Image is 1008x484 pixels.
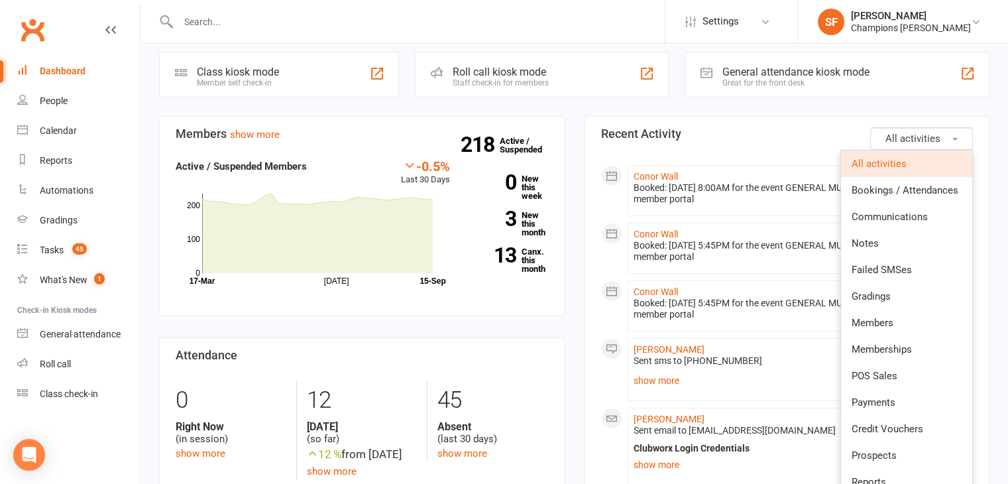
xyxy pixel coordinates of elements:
span: Sent email to [EMAIL_ADDRESS][DOMAIN_NAME] [634,425,836,436]
span: Credit Vouchers [852,423,923,435]
div: 45 [437,381,547,420]
a: What's New1 [17,265,140,295]
button: All activities [870,127,973,150]
a: show more [230,129,280,141]
div: What's New [40,274,87,285]
strong: Active / Suspended Members [176,160,307,172]
a: Tasks 45 [17,235,140,265]
a: Conor Wall [634,229,678,239]
div: Automations [40,185,93,196]
a: show more [437,448,487,459]
a: 218Active / Suspended [500,127,558,164]
div: People [40,95,68,106]
span: Members [852,317,893,329]
span: Bookings / Attendances [852,184,958,196]
div: from [DATE] [307,446,417,463]
span: All activities [885,133,940,145]
span: Gradings [852,290,891,302]
a: Prospects [841,442,972,469]
a: show more [634,455,924,474]
div: Staff check-in for members [453,78,549,88]
a: Failed SMSes [841,257,972,283]
div: General attendance kiosk mode [722,66,869,78]
span: 1 [94,273,105,284]
span: Payments [852,396,895,408]
div: Last 30 Days [401,158,450,187]
a: Conor Wall [634,286,678,297]
h3: Recent Activity [601,127,974,141]
a: Memberships [841,336,972,363]
h3: Members [176,127,548,141]
div: Class check-in [40,389,98,399]
a: 13Canx. this month [470,247,548,273]
div: Booked: [DATE] 5:45PM for the event GENERAL MUAY THAI , from the member portal [634,298,924,320]
a: POS Sales [841,363,972,389]
a: [PERSON_NAME] [634,414,704,424]
a: All activities [841,151,972,177]
div: (so far) [307,420,417,446]
span: Sent sms to [PHONE_NUMBER] [634,355,762,366]
div: Champions [PERSON_NAME] [851,22,971,34]
div: SF [818,9,844,35]
span: All activities [852,158,907,170]
span: Prospects [852,450,897,461]
div: Member self check-in [197,78,279,88]
a: Calendar [17,116,140,146]
a: Class kiosk mode [17,379,140,409]
a: show more [176,448,225,459]
a: show more [307,465,357,477]
div: Clubworx Login Credentials [634,443,924,454]
a: General attendance kiosk mode [17,320,140,349]
a: Gradings [17,206,140,235]
span: Notes [852,237,879,249]
a: Automations [17,176,140,206]
div: (last 30 days) [437,420,547,446]
a: Conor Wall [634,171,678,182]
div: Dashboard [40,66,85,76]
a: Members [841,310,972,336]
a: Clubworx [16,13,49,46]
a: 0New this week [470,174,548,200]
strong: Right Now [176,420,286,433]
h3: Attendance [176,349,548,362]
div: Booked: [DATE] 5:45PM for the event GENERAL MUAY THAI , from the member portal [634,240,924,263]
div: (in session) [176,420,286,446]
div: General attendance [40,329,121,339]
a: 3New this month [470,211,548,237]
div: Booked: [DATE] 8:00AM for the event GENERAL MUAY THAI , from the member portal [634,182,924,205]
a: Communications [841,204,972,230]
a: Gradings [841,283,972,310]
a: [PERSON_NAME] [634,344,704,355]
strong: 218 [461,135,500,154]
a: Credit Vouchers [841,416,972,442]
a: People [17,86,140,116]
div: Reports [40,155,72,166]
span: Failed SMSes [852,264,912,276]
span: POS Sales [852,370,897,382]
span: Settings [702,7,739,36]
strong: 3 [470,209,516,229]
a: Dashboard [17,56,140,86]
span: Communications [852,211,928,223]
span: 45 [72,243,87,255]
div: Class kiosk mode [197,66,279,78]
div: Roll call kiosk mode [453,66,549,78]
a: Roll call [17,349,140,379]
strong: 13 [470,245,516,265]
div: 12 [307,381,417,420]
a: Bookings / Attendances [841,177,972,204]
strong: Absent [437,420,547,433]
a: Notes [841,230,972,257]
div: Roll call [40,359,71,369]
input: Search... [174,13,665,31]
a: show more [634,371,924,390]
div: Great for the front desk [722,78,869,88]
strong: 0 [470,172,516,192]
div: 0 [176,381,286,420]
span: Memberships [852,343,912,355]
strong: [DATE] [307,420,417,433]
div: Open Intercom Messenger [13,439,45,471]
div: -0.5% [401,158,450,173]
div: [PERSON_NAME] [851,10,971,22]
span: 12 % [307,448,341,461]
